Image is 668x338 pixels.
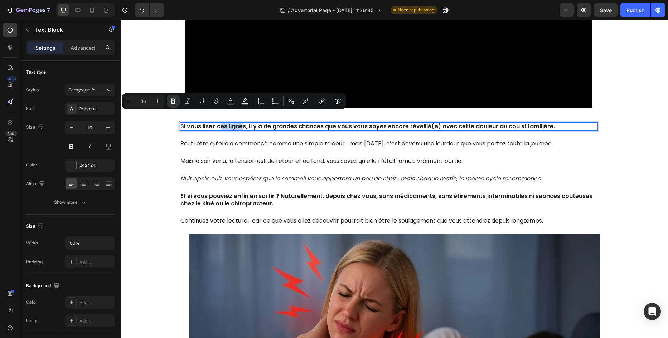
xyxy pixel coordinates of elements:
[135,3,164,17] div: Undo/Redo
[3,3,53,17] button: 7
[26,179,46,189] div: Align
[644,303,661,320] div: Open Intercom Messenger
[35,44,55,51] p: Settings
[26,281,61,291] div: Background
[79,299,113,306] div: Add...
[26,196,115,209] button: Show more
[5,131,17,136] div: Beta
[26,87,39,93] div: Styles
[600,7,612,13] span: Save
[26,162,37,168] div: Color
[398,7,434,13] span: Need republishing
[121,20,668,338] iframe: Design area
[291,6,373,14] span: Advertorial Page - [DATE] 11:26:35
[71,44,95,51] p: Advanced
[79,106,113,112] div: Poppins
[288,6,290,14] span: /
[620,3,650,17] button: Publish
[26,299,37,305] div: Color
[26,259,43,265] div: Padding
[594,3,618,17] button: Save
[68,87,95,93] span: Paragraph 1*
[7,76,17,82] div: 450
[26,240,38,246] div: Width
[79,162,113,169] div: 242424
[122,93,346,109] div: Editor contextual toolbar
[26,123,45,132] div: Size
[65,237,115,249] input: Auto
[79,318,113,324] div: Add...
[626,6,644,14] div: Publish
[26,69,46,75] div: Text style
[79,259,113,265] div: Add...
[65,84,115,96] button: Paragraph 1*
[26,105,35,112] div: Font
[26,222,45,231] div: Size
[54,199,87,206] div: Show more
[47,6,50,14] p: 7
[35,25,96,34] p: Text Block
[26,318,39,324] div: Image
